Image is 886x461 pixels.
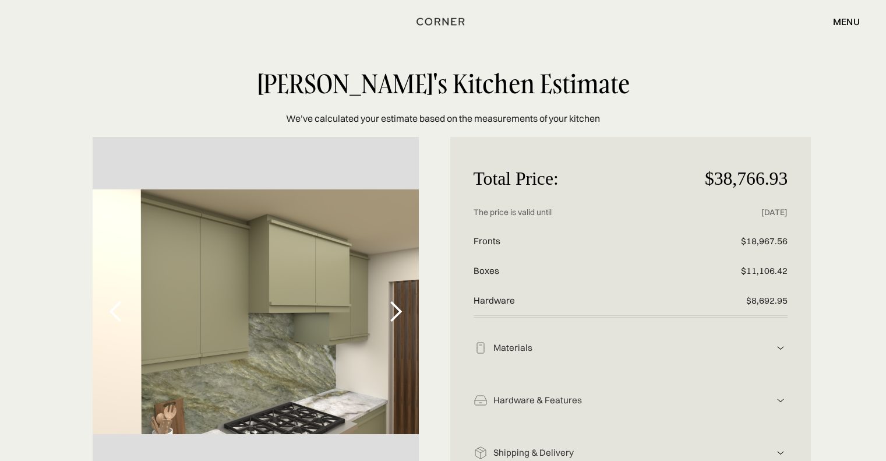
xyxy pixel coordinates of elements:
[683,227,788,256] p: $18,967.56
[474,227,683,256] p: Fronts
[286,111,600,125] p: We’ve calculated your estimate based on the measurements of your kitchen
[474,286,683,316] p: Hardware
[225,70,661,97] div: [PERSON_NAME]'s Kitchen Estimate
[474,160,683,198] p: Total Price:
[408,14,478,29] a: home
[683,198,788,227] p: [DATE]
[488,447,774,459] div: Shipping & Delivery
[488,342,774,354] div: Materials
[833,17,860,26] div: menu
[683,160,788,198] p: $38,766.93
[821,12,860,31] div: menu
[474,256,683,286] p: Boxes
[488,395,774,407] div: Hardware & Features
[683,256,788,286] p: $11,106.42
[474,198,683,227] p: The price is valid until
[683,286,788,316] p: $8,692.95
